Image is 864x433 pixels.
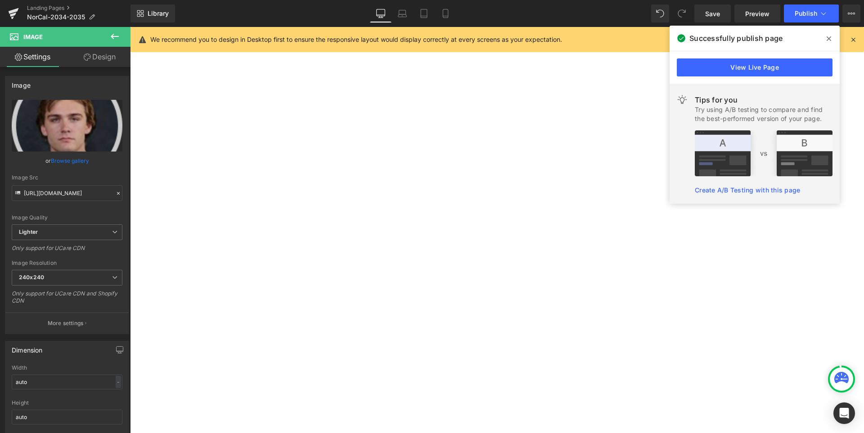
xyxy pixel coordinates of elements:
span: Save [705,9,720,18]
a: Landing Pages [27,4,130,12]
div: or [12,156,122,165]
input: Link [12,185,122,201]
a: Desktop [370,4,391,22]
div: Image [12,76,31,89]
span: Preview [745,9,769,18]
a: New Library [130,4,175,22]
a: Create A/B Testing with this page [695,186,800,194]
a: Design [67,47,132,67]
b: Lighter [19,228,38,235]
span: Library [148,9,169,18]
div: - [116,376,121,388]
a: Tablet [413,4,435,22]
img: light.svg [677,94,688,105]
span: Successfully publish page [689,33,783,44]
div: Width [12,365,122,371]
button: Undo [651,4,669,22]
span: Image [23,33,43,40]
a: Browse gallery [51,153,89,169]
span: Publish [795,10,817,17]
b: 240x240 [19,274,44,281]
div: Tips for you [695,94,832,105]
p: We recommend you to design in Desktop first to ensure the responsive layout would display correct... [150,35,562,45]
div: Only support for UCare CDN and Shopify CDN [12,290,122,310]
img: tip.png [695,130,832,176]
button: Publish [784,4,839,22]
div: Try using A/B testing to compare and find the best-performed version of your page. [695,105,832,123]
input: auto [12,410,122,424]
button: More settings [5,312,129,334]
p: More settings [48,319,84,327]
input: auto [12,375,122,389]
a: View Live Page [677,58,832,76]
button: More [842,4,860,22]
a: Laptop [391,4,413,22]
button: Redo [673,4,691,22]
span: NorCal-2034-2035 [27,13,85,21]
a: Preview [734,4,780,22]
div: Dimension [12,341,43,354]
a: Mobile [435,4,456,22]
div: Image Quality [12,214,122,221]
div: Only support for UCare CDN [12,245,122,258]
div: Image Resolution [12,260,122,266]
div: Height [12,400,122,406]
div: Open Intercom Messenger [833,402,855,424]
div: Image Src [12,174,122,181]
